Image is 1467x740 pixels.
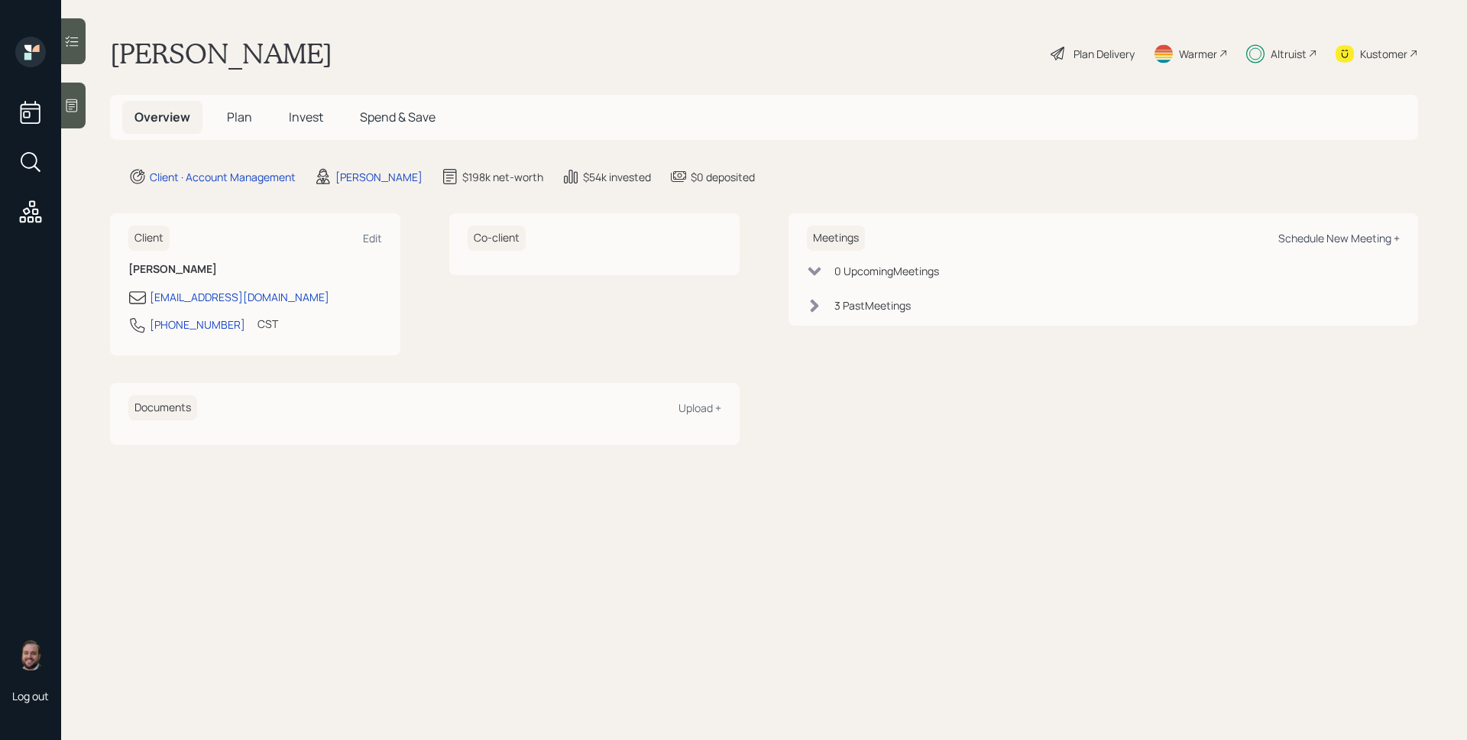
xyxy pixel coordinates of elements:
img: james-distasi-headshot.png [15,640,46,670]
div: Upload + [678,401,721,415]
div: Plan Delivery [1074,46,1135,62]
h6: Co-client [468,226,526,251]
span: Plan [227,109,252,125]
div: $54k invested [583,169,651,185]
div: $0 deposited [691,169,755,185]
div: Client · Account Management [150,169,296,185]
div: $198k net-worth [462,169,543,185]
div: CST [257,316,278,332]
div: Schedule New Meeting + [1278,231,1400,245]
div: Edit [363,231,382,245]
h6: Documents [128,395,197,420]
div: Altruist [1271,46,1307,62]
div: Kustomer [1360,46,1407,62]
span: Invest [289,109,323,125]
div: Warmer [1179,46,1217,62]
span: Overview [134,109,190,125]
span: Spend & Save [360,109,436,125]
div: [PHONE_NUMBER] [150,316,245,333]
div: [PERSON_NAME] [335,169,423,185]
h6: Client [128,226,170,251]
div: 3 Past Meeting s [834,297,911,313]
h6: [PERSON_NAME] [128,263,382,276]
div: 0 Upcoming Meeting s [834,263,939,279]
div: [EMAIL_ADDRESS][DOMAIN_NAME] [150,289,329,305]
h6: Meetings [807,226,865,251]
h1: [PERSON_NAME] [110,37,332,70]
div: Log out [12,689,49,703]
